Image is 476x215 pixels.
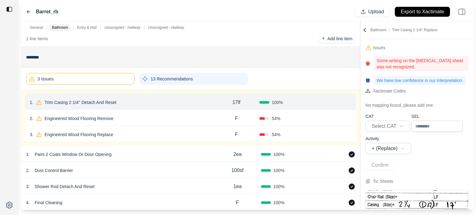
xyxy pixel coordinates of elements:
[368,8,384,15] p: Upload
[365,78,370,83] img: confidence-issue.svg
[365,113,410,119] p: CAT
[233,151,242,158] p: 2ea
[235,131,238,138] p: F
[365,102,434,108] p: No mapping found, please add one.
[374,76,466,85] p: We have low confidence in our interpretation.
[30,131,33,138] p: 3 .
[236,199,239,206] p: F
[32,166,76,175] p: Dust Control Barrier
[386,28,392,32] span: /
[374,56,469,71] p: Some writing on the [MEDICAL_DATA] sheet was not recognized.
[104,25,140,30] p: Unassigned - Hallway
[30,115,33,122] p: 2 .
[272,131,280,138] span: 54 %
[32,150,114,159] p: Paint 2 Coats Window Or Door Opening
[320,34,355,43] button: +Add line item
[373,178,393,185] div: Tic Sheets
[26,200,30,206] p: 4 .
[355,7,390,17] button: Upload
[232,99,240,106] p: 17lf
[37,76,54,82] p: 3 Issues
[151,76,193,82] p: 13 Recommendations
[30,99,33,105] p: 1 .
[77,25,97,30] p: Entry & Hall
[233,183,242,190] p: 1ea
[30,25,43,30] p: General
[148,25,184,30] p: Unassigned - Hallway
[411,113,463,119] p: SEL
[322,35,325,42] p: +
[235,115,238,122] p: F
[42,130,116,139] p: Engineered Wood Flooring Replace
[272,99,283,105] span: 100 %
[365,135,411,142] p: Activity
[36,8,58,15] label: Barret_rb
[392,28,437,32] span: Trim Casing 2 1/4'' Replace
[373,44,385,51] div: Issues
[395,7,450,17] button: Export to Xactimate
[32,198,65,207] p: Final Cleaning
[273,167,284,174] span: 100 %
[273,151,284,157] span: 100 %
[373,87,406,95] div: Xactimate Codes
[273,183,284,190] span: 100 %
[327,36,352,42] p: Add line item
[26,151,30,157] p: 1 .
[52,25,68,30] p: Bathroom
[26,36,48,42] p: 1 line items
[401,8,444,15] p: Export to Xactimate
[32,182,97,191] p: Shower Rod Detach And Reset
[365,61,370,66] img: line-name-issue.svg
[231,167,244,174] p: 100sf
[370,28,437,32] p: Bathroom
[42,98,119,107] p: Trim Casing 2 1/4'' Detach And Reset
[42,114,116,123] p: Engineered Wood Flooring Remove
[26,167,30,174] p: 2 .
[455,5,469,19] img: right-panel.svg
[6,6,12,12] img: toggle sidebar
[272,115,280,122] span: 54 %
[273,200,284,206] span: 100 %
[26,183,30,190] p: 3 .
